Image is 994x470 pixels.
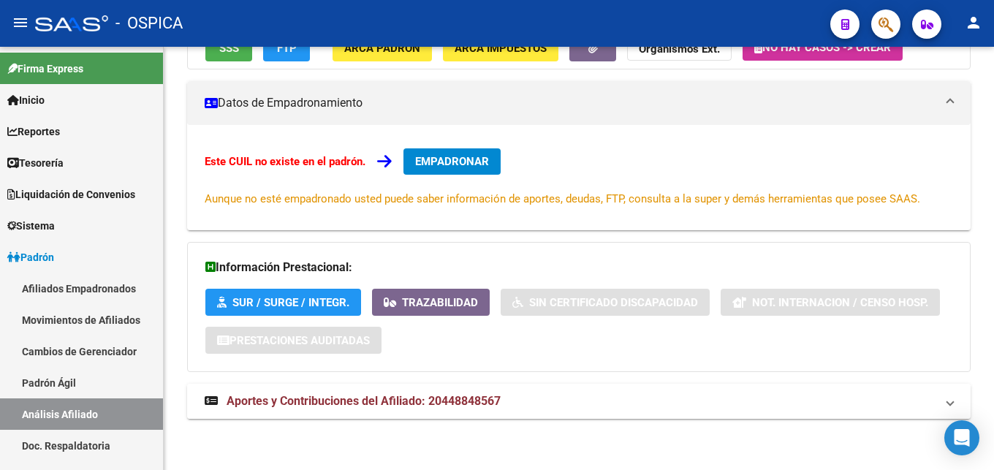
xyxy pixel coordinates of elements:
span: Prestaciones Auditadas [229,334,370,347]
button: Organismos Ext. [627,34,732,61]
span: Tesorería [7,155,64,171]
mat-expansion-panel-header: Datos de Empadronamiento [187,81,971,125]
span: Sin Certificado Discapacidad [529,296,698,309]
strong: Organismos Ext. [639,42,720,56]
span: EMPADRONAR [415,155,489,168]
span: Aunque no esté empadronado usted puede saber información de aportes, deudas, FTP, consulta a la s... [205,192,920,205]
span: ARCA Impuestos [455,42,547,55]
span: - OSPICA [115,7,183,39]
button: ARCA Padrón [333,34,432,61]
mat-icon: person [965,14,982,31]
span: Not. Internacion / Censo Hosp. [752,296,928,309]
span: Inicio [7,92,45,108]
span: Padrón [7,249,54,265]
button: Not. Internacion / Censo Hosp. [721,289,940,316]
button: SSS [205,34,252,61]
button: FTP [263,34,310,61]
mat-icon: menu [12,14,29,31]
span: Firma Express [7,61,83,77]
mat-expansion-panel-header: Aportes y Contribuciones del Afiliado: 20448848567 [187,384,971,419]
button: Trazabilidad [372,289,490,316]
span: FTP [277,42,297,55]
strong: Este CUIL no existe en el padrón. [205,155,365,168]
span: SSS [219,42,239,55]
button: Sin Certificado Discapacidad [501,289,710,316]
div: Datos de Empadronamiento [187,125,971,230]
button: SUR / SURGE / INTEGR. [205,289,361,316]
h3: Información Prestacional: [205,257,952,278]
button: ARCA Impuestos [443,34,558,61]
span: No hay casos -> Crear [754,41,891,54]
span: Reportes [7,124,60,140]
span: Trazabilidad [402,296,478,309]
div: Open Intercom Messenger [944,420,979,455]
button: EMPADRONAR [403,148,501,175]
span: Liquidación de Convenios [7,186,135,202]
span: ARCA Padrón [344,42,420,55]
span: Aportes y Contribuciones del Afiliado: 20448848567 [227,394,501,408]
button: No hay casos -> Crear [743,34,903,61]
span: Sistema [7,218,55,234]
span: SUR / SURGE / INTEGR. [232,296,349,309]
mat-panel-title: Datos de Empadronamiento [205,95,936,111]
button: Prestaciones Auditadas [205,327,382,354]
